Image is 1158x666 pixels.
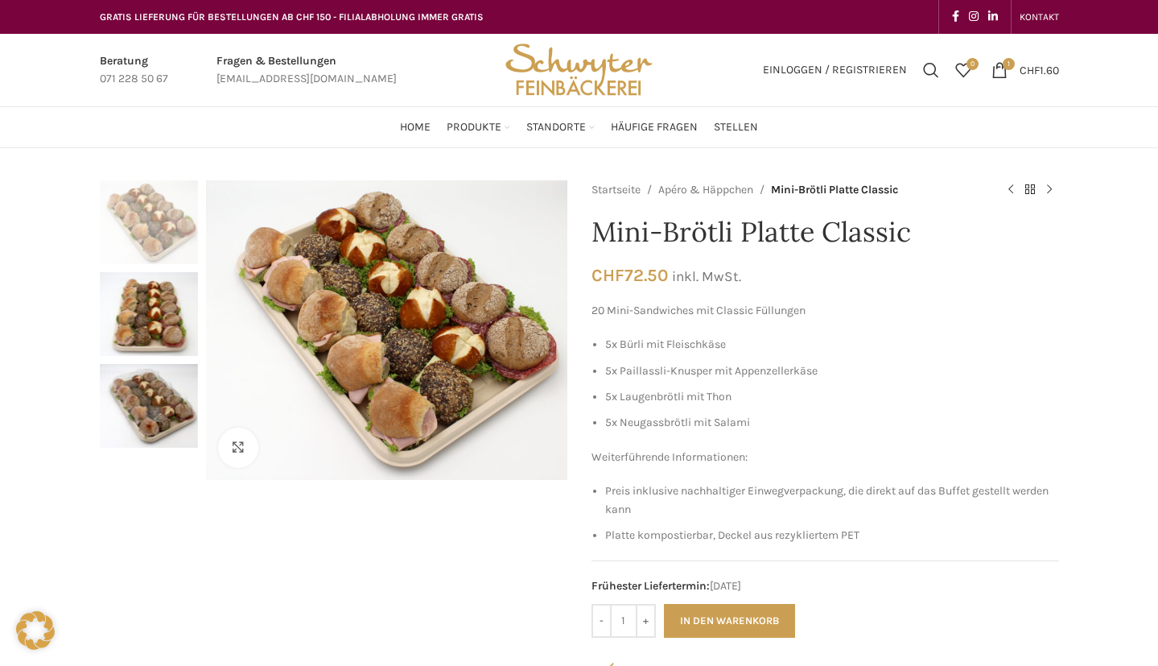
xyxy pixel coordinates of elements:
[605,482,1059,519] li: Preis inklusive nachhaltiger Einwegverpackung, die direkt auf das Buffet gestellt werden kann
[591,181,641,199] a: Startseite
[714,111,758,143] a: Stellen
[526,111,595,143] a: Standorte
[947,54,979,86] a: 0
[605,388,1059,406] li: 5x Laugenbrötli mit Thon
[1020,63,1040,77] span: CHF
[1012,1,1067,33] div: Secondary navigation
[755,54,915,86] a: Einloggen / Registrieren
[447,111,510,143] a: Produkte
[591,604,612,638] input: -
[1020,63,1059,77] bdi: 1.60
[664,604,795,638] button: In den Warenkorb
[915,54,947,86] a: Suchen
[202,180,571,480] div: 1 / 3
[964,6,983,28] a: Instagram social link
[605,336,1059,354] li: 5x Bürli mit Fleischkäse
[591,577,1059,595] span: [DATE]
[1040,180,1059,200] a: Next product
[591,216,1059,249] h1: Mini-Brötli Platte Classic
[100,11,484,23] span: GRATIS LIEFERUNG FÜR BESTELLUNGEN AB CHF 150 - FILIALABHOLUNG IMMER GRATIS
[526,120,586,135] span: Standorte
[771,181,898,199] span: Mini-Brötli Platte Classic
[100,180,198,264] img: Mini-Brötli Platte Classic
[611,120,698,135] span: Häufige Fragen
[966,58,979,70] span: 0
[672,268,741,284] small: inkl. MwSt.
[100,52,168,89] a: Infobox link
[591,579,710,593] span: Frühester Liefertermin:
[100,180,198,272] div: 1 / 3
[605,527,1059,544] li: Platte kompostierbar, Deckel aus rezykliertem PET
[714,120,758,135] span: Stellen
[591,265,668,285] bdi: 72.50
[500,62,657,76] a: Site logo
[100,272,198,364] div: 2 / 3
[100,364,198,456] div: 3 / 3
[605,362,1059,380] li: 5x Paillassli-Knusper mit Appenzellerkäse
[636,604,656,638] input: +
[216,52,397,89] a: Infobox link
[605,414,1059,432] li: 5x Neugassbrötli mit Salami
[591,265,624,285] span: CHF
[1001,180,1020,200] a: Previous product
[591,180,985,200] nav: Breadcrumb
[591,302,1059,320] p: 20 Mini-Sandwiches mit Classic Füllungen
[658,181,753,199] a: Apéro & Häppchen
[400,111,431,143] a: Home
[947,6,964,28] a: Facebook social link
[100,364,198,448] img: Mini-Brötli Platte Classic – Bild 3
[763,64,907,76] span: Einloggen / Registrieren
[983,6,1003,28] a: Linkedin social link
[591,449,1059,466] p: Weiterführende Informationen:
[611,111,698,143] a: Häufige Fragen
[612,604,636,638] input: Produktmenge
[983,54,1067,86] a: 1 CHF1.60
[1020,1,1059,33] a: KONTAKT
[100,272,198,356] img: Mini-Brötli Platte Classic – Bild 2
[1020,11,1059,23] span: KONTAKT
[447,120,501,135] span: Produkte
[400,120,431,135] span: Home
[1003,58,1015,70] span: 1
[947,54,979,86] div: Meine Wunschliste
[500,34,657,106] img: Bäckerei Schwyter
[92,111,1067,143] div: Main navigation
